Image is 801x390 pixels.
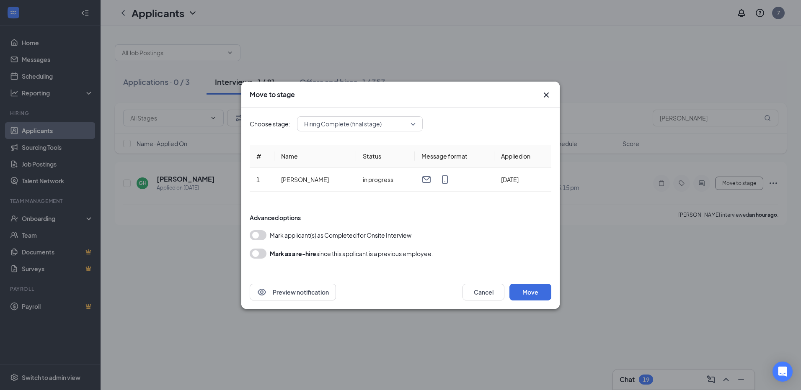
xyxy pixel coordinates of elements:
[541,90,551,100] button: Close
[256,176,260,183] span: 1
[356,145,415,168] th: Status
[494,168,551,192] td: [DATE]
[440,174,450,185] svg: MobileSms
[274,145,356,168] th: Name
[250,284,336,300] button: EyePreview notification
[463,284,504,300] button: Cancel
[270,230,411,240] span: Mark applicant(s) as Completed for Onsite Interview
[304,118,382,130] span: Hiring Complete (final stage)
[274,168,356,192] td: [PERSON_NAME]
[773,362,793,382] div: Open Intercom Messenger
[494,145,551,168] th: Applied on
[257,287,267,297] svg: Eye
[250,119,290,128] span: Choose stage:
[509,284,551,300] button: Move
[415,145,494,168] th: Message format
[250,213,551,222] div: Advanced options
[270,249,433,259] div: since this applicant is a previous employee.
[250,145,274,168] th: #
[356,168,415,192] td: in progress
[541,90,551,100] svg: Cross
[270,250,316,257] b: Mark as a re-hire
[250,90,295,99] h3: Move to stage
[421,174,432,185] svg: Email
